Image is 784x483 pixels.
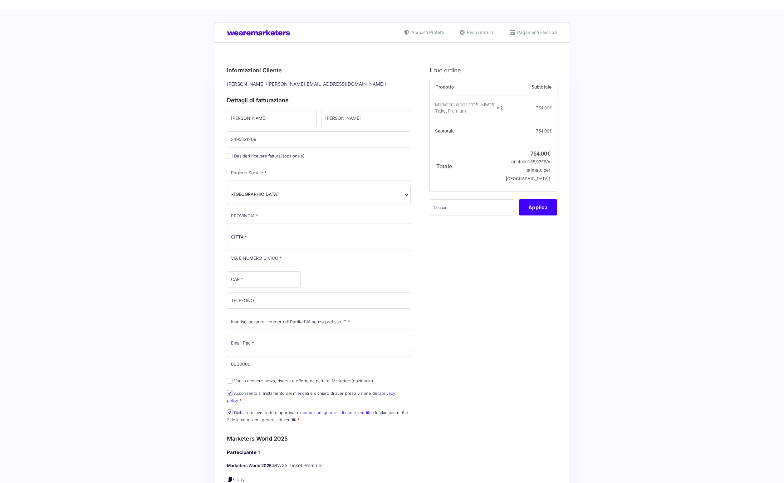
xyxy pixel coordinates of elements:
bdi: 754,00 [536,128,552,133]
small: (include IVA stimato per [GEOGRAPHIC_DATA]) [506,159,550,181]
input: Coupon [430,199,514,215]
input: VIA E NUMERO CIVICO * [227,250,411,266]
label: Acconsento al trattamento dei miei dati e dichiaro di aver preso visione della [227,391,395,403]
h4: Partecipante 1 [227,449,411,456]
input: CITTÀ * [227,229,411,245]
p: MW25 Ticket Premium [227,462,411,469]
input: Acconsento al trattamento dei miei dati e dichiaro di aver preso visione dellaprivacy policy * [227,390,233,396]
abbr: obbligatorio [239,398,242,403]
input: Codice Destinatario * [227,356,411,372]
strong: × 2 [497,105,503,111]
input: Voglio ricevere news, risorse e offerte da parte di Marketers(opzionale) [227,378,233,384]
input: Inserisci soltanto il numero di Partita IVA senza prefisso IT * [227,314,411,330]
input: Telefono * [227,131,411,147]
input: Cognome * [321,110,411,126]
input: Email Pec * [227,335,411,351]
span: € [541,159,544,165]
span: × [231,191,234,197]
span: € [549,105,552,110]
input: TELEFONO [227,292,411,309]
input: Ragione Sociale * [227,165,411,181]
bdi: 754,00 [536,105,552,110]
a: Copy [233,476,245,482]
span: Italia [231,191,407,197]
td: Marketers World 2025 - MW25 Ticket Premium [430,95,503,121]
span: Pagamenti Flessibili [516,29,557,36]
input: Desideri ricevere fattura?(opzionale) [227,153,233,158]
input: CAP * [227,271,301,287]
input: PROVINCIA * [227,208,411,224]
strong: Marketers World 2025: [227,463,273,468]
span: Reso Gratuito [465,29,494,36]
span: 135,97 [528,159,544,165]
a: Copy purchaser's details [227,476,233,482]
input: Dichiaro di aver letto e approvato lecondizioni generali di uso e venditae le clausole n. 6 e 7 d... [227,409,233,415]
abbr: obbligatorio [297,417,300,422]
th: Prodotto [430,79,503,95]
label: Desideri ricevere fattura? [227,153,305,158]
h3: Dettagli di fatturazione [227,96,411,104]
span: Acquisti Protetti [410,29,444,36]
th: Subtotale [503,79,557,95]
span: (opzionale) [283,153,305,158]
span: (opzionale) [351,378,373,383]
bdi: 754,00 [530,150,550,157]
div: [PERSON_NAME] ( [PERSON_NAME][EMAIL_ADDRESS][DOMAIN_NAME] ) [225,79,413,89]
h3: Il tuo ordine [430,66,557,75]
span: € [549,128,552,133]
button: Applica [519,199,557,215]
span: € [547,150,550,157]
a: condizioni generali di uso e vendita [303,410,371,415]
label: Voglio ricevere news, risorse e offerte da parte di Marketers [227,378,373,383]
th: Subtotale [430,121,503,141]
label: Dichiaro di aver letto e approvato le e le clausole n. 6 e 7 delle condizioni generali di vendita [227,410,408,422]
span: Italia [227,186,411,204]
h3: Marketers World 2025 [227,434,411,443]
input: Nome * [227,110,317,126]
th: Totale [430,141,503,191]
h3: Informazioni Cliente [227,66,411,75]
